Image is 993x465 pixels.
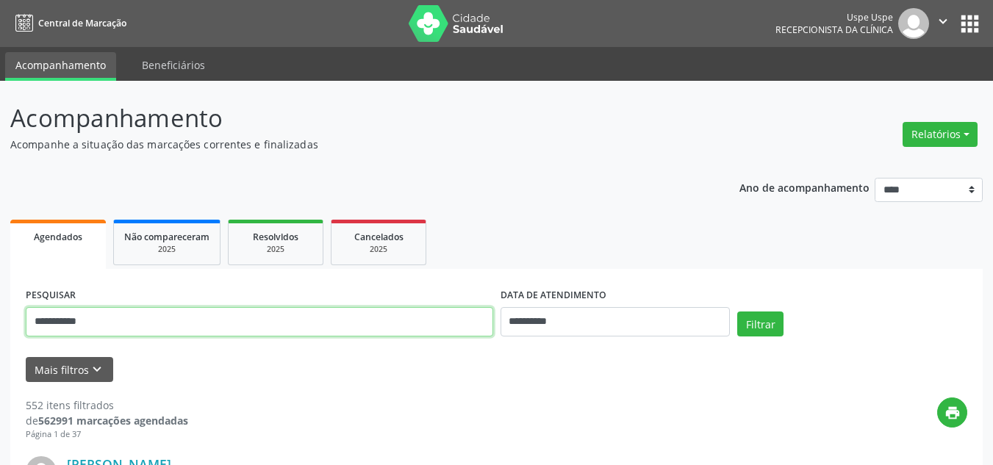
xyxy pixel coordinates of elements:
[354,231,404,243] span: Cancelados
[26,397,188,413] div: 552 itens filtrados
[903,122,978,147] button: Relatórios
[10,100,691,137] p: Acompanhamento
[26,428,188,441] div: Página 1 de 37
[5,52,116,81] a: Acompanhamento
[929,8,957,39] button: 
[737,311,784,336] button: Filtrar
[898,8,929,39] img: img
[935,13,951,29] i: 
[944,405,961,421] i: print
[89,361,105,378] i: keyboard_arrow_down
[239,244,312,255] div: 2025
[775,11,893,24] div: Uspe Uspe
[342,244,415,255] div: 2025
[26,357,113,383] button: Mais filtroskeyboard_arrow_down
[124,244,209,255] div: 2025
[10,11,126,35] a: Central de Marcação
[38,414,188,428] strong: 562991 marcações agendadas
[10,137,691,152] p: Acompanhe a situação das marcações correntes e finalizadas
[26,284,76,307] label: PESQUISAR
[38,17,126,29] span: Central de Marcação
[253,231,298,243] span: Resolvidos
[775,24,893,36] span: Recepcionista da clínica
[937,397,967,428] button: print
[957,11,983,37] button: apps
[739,178,870,196] p: Ano de acompanhamento
[26,413,188,428] div: de
[132,52,215,78] a: Beneficiários
[34,231,82,243] span: Agendados
[124,231,209,243] span: Não compareceram
[501,284,606,307] label: DATA DE ATENDIMENTO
